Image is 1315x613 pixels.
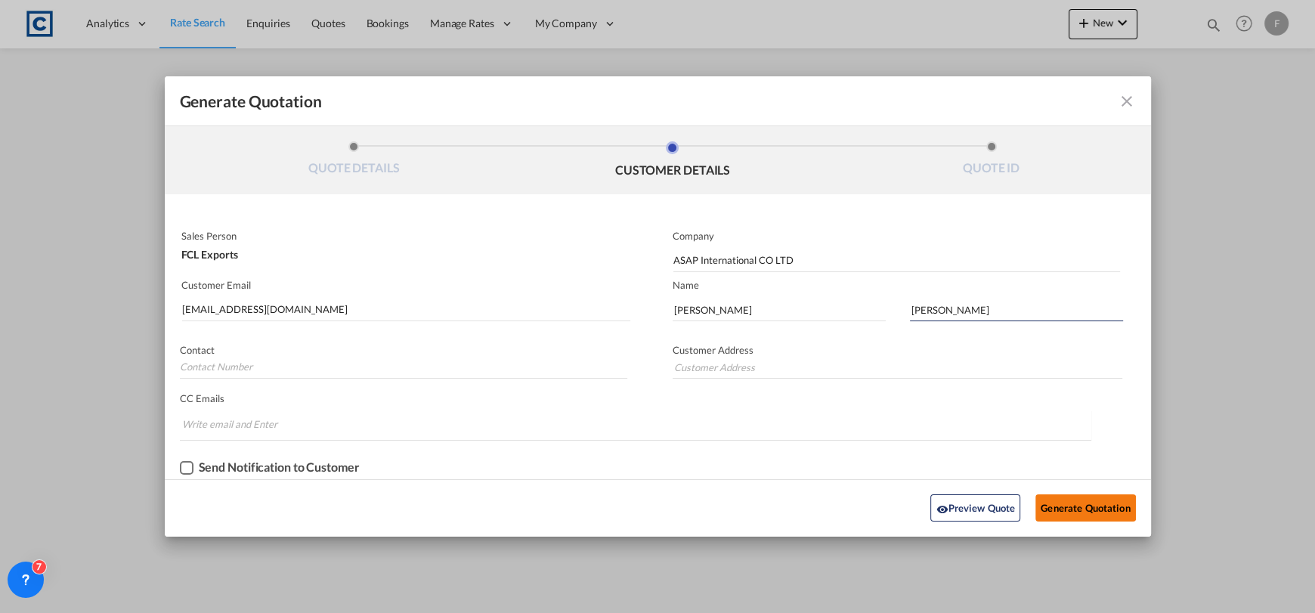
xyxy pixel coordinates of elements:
md-dialog: Generate QuotationQUOTE ... [165,76,1151,537]
div: FCL Exports [181,242,627,260]
button: Generate Quotation [1035,494,1135,522]
input: Company Name [673,249,1120,272]
input: Customer Address [673,356,1122,379]
li: QUOTE ID [832,141,1151,182]
div: Send Notification to Customer [199,460,360,474]
input: Chips input. [182,412,295,436]
md-icon: icon-eye [936,503,948,515]
p: CC Emails [180,392,1091,404]
md-checkbox: Checkbox No Ink [180,460,360,475]
input: Search by Customer Name/Email Id/Company [182,299,631,321]
span: Customer Address [673,344,753,356]
input: First Name [673,299,886,321]
p: Contact [180,344,628,356]
li: CUSTOMER DETAILS [513,141,832,182]
md-icon: icon-close fg-AAA8AD cursor m-0 [1118,92,1136,110]
p: Name [673,279,1151,291]
md-chips-wrap: Chips container. Enter the text area, then type text, and press enter to add a chip. [180,410,1091,440]
p: Company [673,230,1120,242]
p: Sales Person [181,230,627,242]
input: Last Name [910,299,1123,321]
p: Customer Email [181,279,631,291]
span: Generate Quotation [180,91,322,111]
input: Contact Number [180,356,628,379]
li: QUOTE DETAILS [195,141,514,182]
button: icon-eyePreview Quote [930,494,1020,522]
